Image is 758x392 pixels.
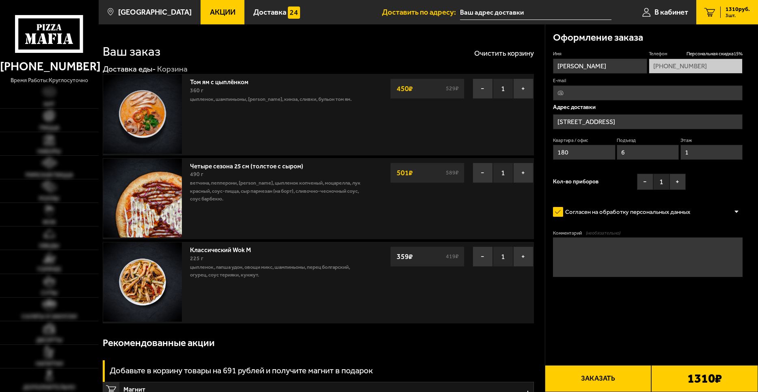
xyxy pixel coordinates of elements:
span: WOK [43,219,56,225]
span: 225 г [190,255,203,262]
button: + [669,174,686,190]
span: Римская пицца [26,172,73,178]
button: Заказать [545,365,652,392]
span: Напитки [36,361,63,366]
input: Ваш адрес доставки [460,5,611,20]
span: Салаты и закуски [22,314,77,319]
button: + [513,163,533,183]
span: 1 [653,174,669,190]
p: ветчина, пепперони, [PERSON_NAME], цыпленок копченый, моцарелла, лук красный, соус-пицца, сыр пар... [190,179,365,203]
span: Хит [43,101,55,107]
label: Этаж [680,137,743,144]
strong: 450 ₽ [395,81,415,96]
strong: 501 ₽ [395,165,415,181]
h3: Рекомендованные акции [103,338,215,348]
span: Персональная скидка 15 % [687,50,743,57]
s: 419 ₽ [445,254,460,259]
a: Классический Wok M [190,244,259,254]
span: Санкт-Петербург, Дачный проспект, 9к2 [460,5,611,20]
input: +7 ( [649,59,743,74]
label: Согласен на обработку персональных данных [553,204,698,220]
img: 15daf4d41897b9f0e9f617042186c801.svg [288,7,300,18]
input: @ [553,85,743,100]
span: Наборы [37,148,61,154]
span: 3 шт. [726,13,750,18]
span: Доставка [253,9,286,16]
span: 360 г [190,87,203,94]
button: − [637,174,653,190]
p: Адрес доставки [553,104,743,110]
span: 1 [493,163,513,183]
h1: Ваш заказ [103,45,160,58]
s: 529 ₽ [445,86,460,91]
s: 589 ₽ [445,170,460,176]
button: + [513,246,533,267]
label: Имя [553,50,647,57]
span: Доставить по адресу: [382,9,460,16]
h3: Добавьте в корзину товары на 691 рублей и получите магнит в подарок [110,366,373,375]
a: Четыре сезона 25 см (толстое с сыром) [190,160,311,170]
button: − [473,78,493,99]
span: (необязательно) [586,230,620,236]
span: Дополнительно [23,384,75,390]
span: Акции [210,9,235,16]
button: + [513,78,533,99]
strong: 359 ₽ [395,249,415,264]
a: Том ям с цыплёнком [190,76,256,86]
button: − [473,163,493,183]
span: [GEOGRAPHIC_DATA] [118,9,192,16]
label: Подъезд [617,137,679,144]
div: Корзина [157,64,188,74]
p: цыпленок, шампиньоны, [PERSON_NAME], кинза, сливки, бульон том ям. [190,95,365,103]
label: Комментарий [553,230,743,236]
span: 1 [493,246,513,267]
span: 1310 руб. [726,7,750,12]
input: Имя [553,59,647,74]
span: В кабинет [654,9,688,16]
h3: Оформление заказа [553,33,643,42]
span: Роллы [39,196,59,201]
span: Супы [41,290,58,296]
p: цыпленок, лапша удон, овощи микс, шампиньоны, перец болгарский, огурец, соус терияки, кунжут. [190,263,365,279]
span: Пицца [39,125,59,131]
label: E-mail [553,77,743,84]
span: Кол-во приборов [553,179,598,185]
span: Горячее [37,266,61,272]
label: Квартира / офис [553,137,615,144]
span: Десерты [36,337,63,343]
button: Очистить корзину [474,50,534,57]
span: 490 г [190,171,203,178]
span: Обеды [39,243,59,248]
button: − [473,246,493,267]
b: 1310 ₽ [687,372,722,385]
label: Телефон [649,50,743,57]
a: Доставка еды- [103,64,156,74]
span: 1 [493,78,513,99]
